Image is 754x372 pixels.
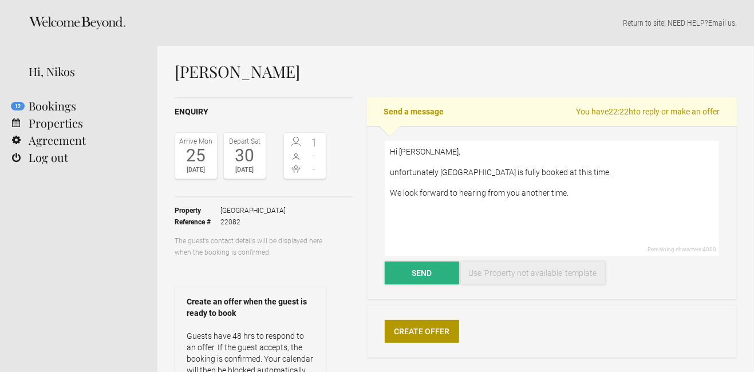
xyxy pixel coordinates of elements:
[175,63,737,80] h1: [PERSON_NAME]
[461,262,605,284] a: Use 'Property not available' template
[220,205,286,216] span: [GEOGRAPHIC_DATA]
[305,137,323,148] span: 1
[178,164,214,176] div: [DATE]
[305,163,323,175] span: -
[178,147,214,164] div: 25
[305,150,323,161] span: -
[385,320,459,343] a: Create Offer
[367,97,737,126] h2: Send a message
[29,63,140,80] div: Hi, Nikos
[576,106,720,117] span: You have to reply or make an offer
[227,164,263,176] div: [DATE]
[623,18,664,27] a: Return to site
[187,296,314,319] strong: Create an offer when the guest is ready to book
[175,235,326,258] p: The guest’s contact details will be displayed here when the booking is confirmed.
[175,106,353,118] h2: Enquiry
[227,136,263,147] div: Depart Sat
[175,17,737,29] p: | NEED HELP? .
[708,18,735,27] a: Email us
[178,136,214,147] div: Arrive Mon
[175,216,220,228] strong: Reference #
[609,107,633,116] flynt-countdown: 22:22h
[227,147,263,164] div: 30
[220,216,286,228] span: 22082
[11,102,25,110] flynt-notification-badge: 12
[385,262,459,284] button: Send
[175,205,220,216] strong: Property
